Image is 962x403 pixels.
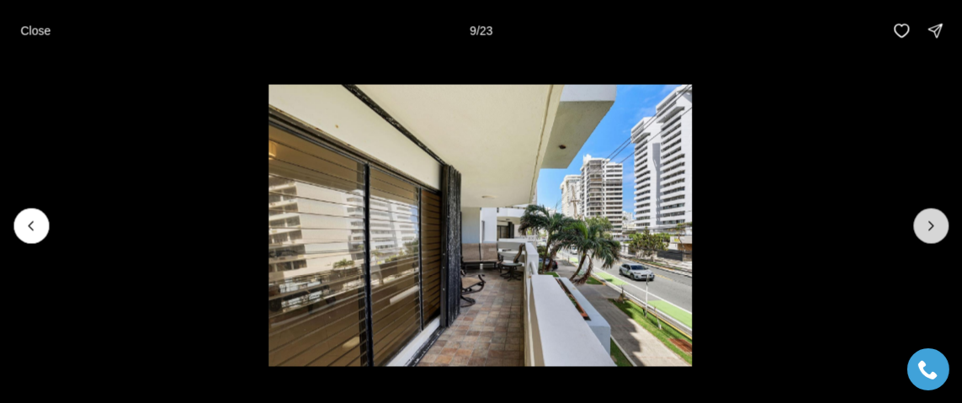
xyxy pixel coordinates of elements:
[13,208,49,243] button: Previous slide
[470,24,492,37] p: 9 / 23
[913,208,949,243] button: Next slide
[10,13,61,47] button: Close
[20,24,50,37] p: Close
